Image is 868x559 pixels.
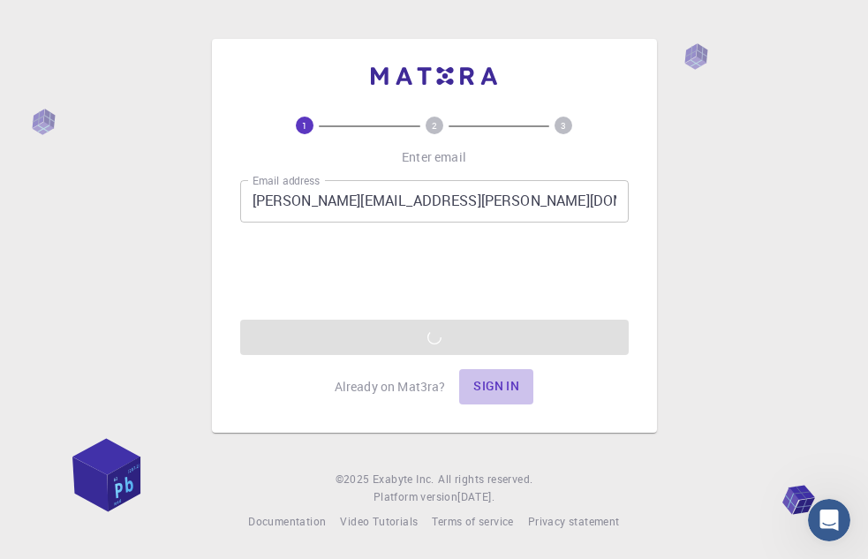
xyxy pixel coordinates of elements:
a: Video Tutorials [340,513,418,531]
button: Sign in [459,369,533,404]
text: 3 [561,119,566,132]
span: All rights reserved. [438,471,532,488]
text: 2 [432,119,437,132]
button: Messages [177,397,353,467]
img: logo [35,34,148,62]
a: Privacy statement [528,513,620,531]
label: Email address [253,173,320,188]
span: Privacy statement [528,514,620,528]
text: 1 [302,119,307,132]
span: Documentation [248,514,326,528]
iframe: reCAPTCHA [300,237,569,306]
span: Platform version [374,488,457,506]
p: Hi there [35,125,318,155]
iframe: Intercom live chat [808,499,850,541]
a: Terms of service [432,513,513,531]
span: [DATE] . [457,489,494,503]
span: Messages [235,441,296,453]
div: Send us a messageWe'll be back online later [DATE] [18,208,336,275]
span: Video Tutorials [340,514,418,528]
img: Profile image for Timur [240,28,275,64]
div: Close [304,28,336,60]
span: Exabyte Inc. [373,472,434,486]
a: Documentation [248,513,326,531]
span: Terms of service [432,514,513,528]
p: Enter email [402,148,466,166]
span: © 2025 [336,471,373,488]
p: Already on Mat3ra? [335,378,446,396]
div: Send us a message [36,223,295,241]
a: Exabyte Inc. [373,471,434,488]
a: [DATE]. [457,488,494,506]
span: Home [68,441,108,453]
div: We'll be back online later [DATE] [36,241,295,260]
p: How can we help? [35,155,318,185]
